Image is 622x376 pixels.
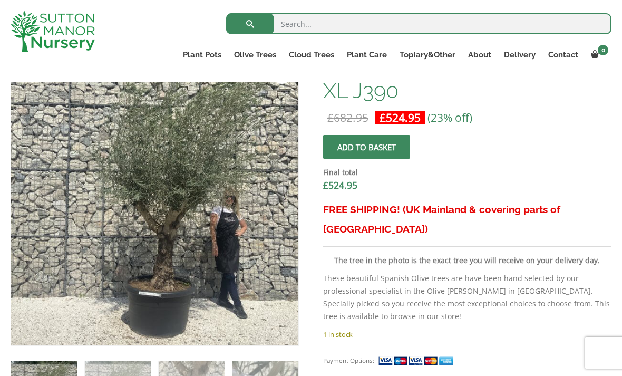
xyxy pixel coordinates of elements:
span: 0 [598,45,608,55]
p: 1 in stock [323,328,611,341]
img: payment supported [378,355,457,367]
span: £ [323,179,328,191]
small: Payment Options: [323,356,374,364]
bdi: 682.95 [327,110,368,125]
a: 0 [585,47,611,62]
img: logo [11,11,95,52]
button: Add to basket [323,135,410,159]
a: Plant Pots [177,47,228,62]
a: Cloud Trees [283,47,341,62]
a: Delivery [498,47,542,62]
a: Plant Care [341,47,393,62]
a: Contact [542,47,585,62]
p: These beautiful Spanish Olive trees are have been hand selected by our professional specialist in... [323,272,611,323]
dt: Final total [323,166,611,179]
span: £ [327,110,334,125]
a: Olive Trees [228,47,283,62]
span: £ [380,110,386,125]
bdi: 524.95 [380,110,421,125]
a: About [462,47,498,62]
bdi: 524.95 [323,179,357,191]
strong: The tree in the photo is the exact tree you will receive on your delivery day. [334,255,600,265]
h3: FREE SHIPPING! (UK Mainland & covering parts of [GEOGRAPHIC_DATA]) [323,200,611,239]
span: (23% off) [427,110,472,125]
a: Topiary&Other [393,47,462,62]
h1: Gnarled Multistem Olive Tree XL J390 [323,57,611,102]
input: Search... [226,13,611,34]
